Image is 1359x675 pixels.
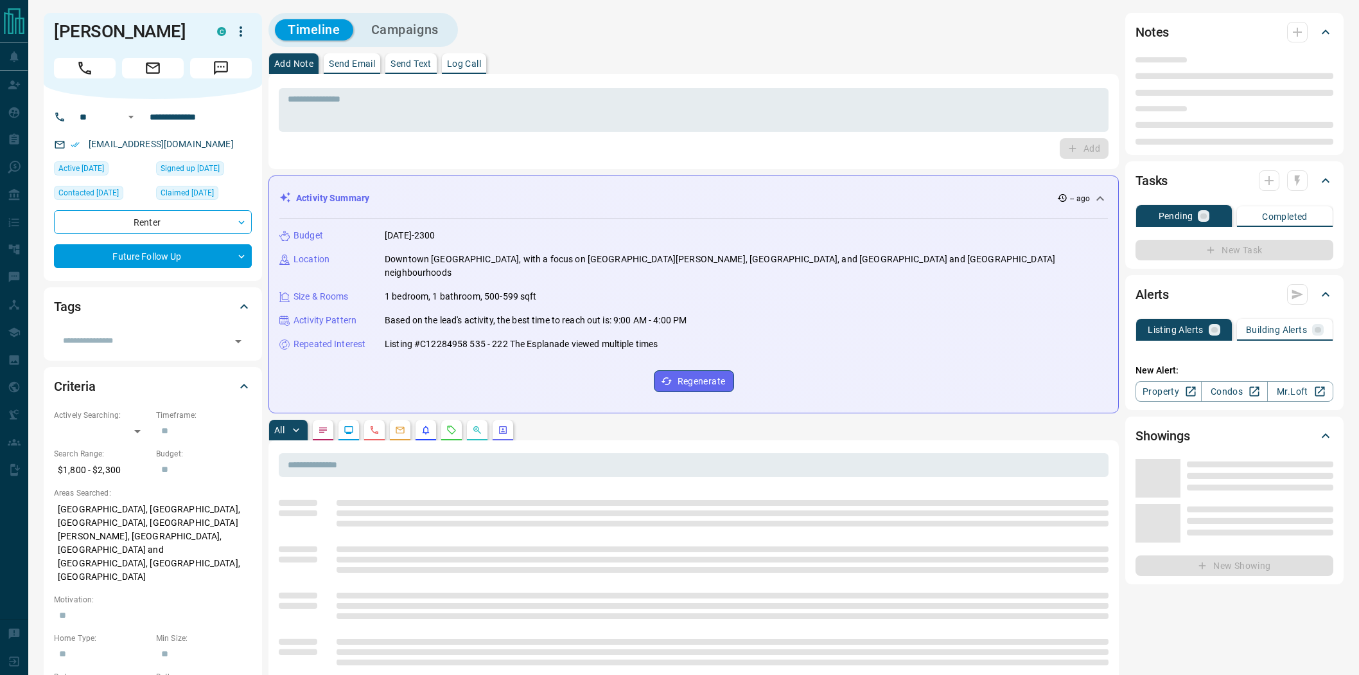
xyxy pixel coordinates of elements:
div: Alerts [1135,279,1333,310]
span: Email [122,58,184,78]
button: Timeline [275,19,353,40]
a: Condos [1201,381,1267,402]
button: Regenerate [654,370,734,392]
span: Message [190,58,252,78]
div: Tags [54,291,252,322]
span: Signed up [DATE] [161,162,220,175]
p: 1 bedroom, 1 bathroom, 500-599 sqft [385,290,537,303]
h2: Showings [1135,426,1190,446]
p: $1,800 - $2,300 [54,460,150,481]
p: Budget: [156,448,252,460]
span: Active [DATE] [58,162,104,175]
span: Contacted [DATE] [58,186,119,199]
h2: Alerts [1135,284,1169,305]
p: Downtown [GEOGRAPHIC_DATA], with a focus on [GEOGRAPHIC_DATA][PERSON_NAME], [GEOGRAPHIC_DATA], an... [385,253,1108,280]
span: Call [54,58,116,78]
div: Renter [54,210,252,234]
p: Actively Searching: [54,410,150,421]
p: Pending [1159,212,1193,221]
div: Wed Jul 16 2025 [156,186,252,204]
h2: Tasks [1135,170,1168,191]
svg: Opportunities [472,425,482,435]
a: Mr.Loft [1267,381,1333,402]
a: Property [1135,381,1202,402]
svg: Requests [446,425,457,435]
h2: Tags [54,296,80,317]
div: Tasks [1135,165,1333,196]
svg: Calls [369,425,380,435]
p: Listing #C12284958 535 - 222 The Esplanade viewed multiple times [385,337,658,351]
div: Wed Jul 16 2025 [156,161,252,179]
p: Motivation: [54,594,252,606]
svg: Notes [318,425,328,435]
p: Home Type: [54,633,150,644]
div: Activity Summary-- ago [279,186,1108,210]
p: Repeated Interest [294,337,365,351]
div: condos.ca [217,27,226,36]
svg: Agent Actions [498,425,508,435]
button: Open [229,332,247,350]
p: Min Size: [156,633,252,644]
h1: [PERSON_NAME] [54,21,198,42]
p: Activity Pattern [294,314,356,327]
div: Thu Jul 17 2025 [54,186,150,204]
svg: Emails [395,425,405,435]
p: Listing Alerts [1148,325,1204,334]
p: Log Call [447,59,481,68]
p: Add Note [274,59,313,68]
p: [DATE]-2300 [385,229,435,242]
a: [EMAIL_ADDRESS][DOMAIN_NAME] [89,139,234,149]
p: [GEOGRAPHIC_DATA], [GEOGRAPHIC_DATA], [GEOGRAPHIC_DATA], [GEOGRAPHIC_DATA][PERSON_NAME], [GEOGRAP... [54,499,252,588]
span: Claimed [DATE] [161,186,214,199]
h2: Notes [1135,22,1169,42]
p: New Alert: [1135,364,1333,377]
div: Criteria [54,371,252,402]
svg: Lead Browsing Activity [344,425,354,435]
p: Completed [1262,212,1308,221]
p: Timeframe: [156,410,252,421]
button: Open [123,109,139,125]
p: Building Alerts [1246,325,1307,334]
p: Size & Rooms [294,290,349,303]
p: Location [294,253,329,266]
p: Send Text [390,59,432,68]
p: All [274,426,285,435]
p: Search Range: [54,448,150,460]
h2: Criteria [54,376,96,397]
div: Showings [1135,420,1333,451]
p: Based on the lead's activity, the best time to reach out is: 9:00 AM - 4:00 PM [385,314,687,327]
div: Notes [1135,17,1333,48]
div: Future Follow Up [54,244,252,268]
button: Campaigns [358,19,452,40]
p: -- ago [1070,193,1090,204]
p: Areas Searched: [54,487,252,499]
p: Budget [294,229,323,242]
svg: Listing Alerts [421,425,431,435]
svg: Email Verified [71,140,80,149]
p: Activity Summary [296,192,369,205]
p: Send Email [329,59,375,68]
div: Wed Jul 16 2025 [54,161,150,179]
